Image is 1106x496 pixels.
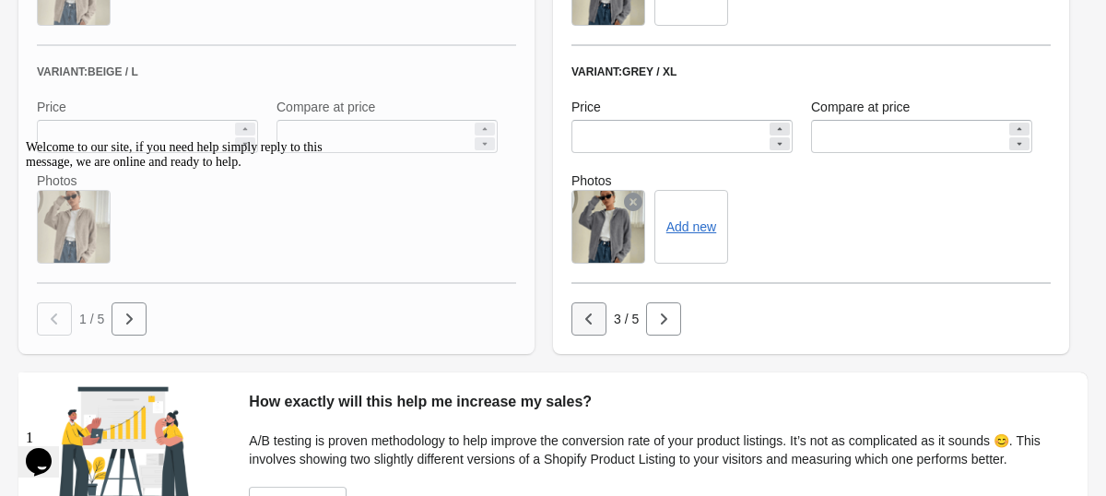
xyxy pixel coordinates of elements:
[614,312,639,326] span: 3 / 5
[7,7,304,36] span: Welcome to our site, if you need help simply reply to this message, we are online and ready to help.
[18,422,77,478] iframe: chat widget
[7,7,339,37] div: Welcome to our site, if you need help simply reply to this message, we are online and ready to help.
[18,133,350,413] iframe: chat widget
[811,98,910,116] label: Compare at price
[571,98,601,116] label: Price
[249,391,1069,413] div: How exactly will this help me increase my sales?
[666,219,716,234] button: Add new
[571,171,1051,190] label: Photos
[249,431,1069,468] div: A/B testing is proven methodology to help improve the conversion rate of your product listings. I...
[571,65,1051,79] div: Variant: Grey / XL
